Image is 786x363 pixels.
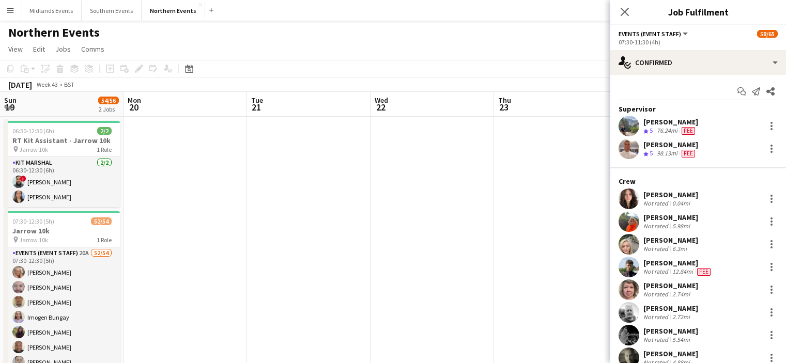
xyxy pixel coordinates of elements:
[643,117,698,127] div: [PERSON_NAME]
[643,281,698,290] div: [PERSON_NAME]
[20,176,26,182] span: !
[21,1,82,21] button: Midlands Events
[251,96,263,105] span: Tue
[8,80,32,90] div: [DATE]
[643,349,698,358] div: [PERSON_NAME]
[81,44,104,54] span: Comms
[643,290,670,298] div: Not rated
[498,96,511,105] span: Thu
[695,267,713,276] div: Crew has different fees then in role
[64,81,74,88] div: BST
[670,245,689,252] div: 6.3mi
[670,336,692,343] div: 5.54mi
[619,30,689,38] button: Events (Event Staff)
[643,326,698,336] div: [PERSON_NAME]
[670,222,692,230] div: 5.98mi
[682,127,695,135] span: Fee
[643,245,670,252] div: Not rated
[757,30,778,38] span: 58/65
[680,127,697,135] div: Crew has different fees then in role
[99,105,118,113] div: 2 Jobs
[680,149,697,158] div: Crew has different fees then in role
[375,96,388,105] span: Wed
[91,217,112,225] span: 52/54
[142,1,205,21] button: Northern Events
[610,5,786,19] h3: Job Fulfilment
[373,101,388,113] span: 22
[610,104,786,114] div: Supervisor
[610,50,786,75] div: Confirmed
[670,267,695,276] div: 12.84mi
[55,44,71,54] span: Jobs
[697,268,711,276] span: Fee
[670,290,692,298] div: 2.74mi
[51,42,75,56] a: Jobs
[4,42,27,56] a: View
[12,127,54,135] span: 06:30-12:30 (6h)
[682,150,695,157] span: Fee
[77,42,109,56] a: Comms
[643,222,670,230] div: Not rated
[610,177,786,186] div: Crew
[643,199,670,207] div: Not rated
[29,42,49,56] a: Edit
[670,199,692,207] div: 0.04mi
[619,38,778,46] div: 07:30-11:30 (4h)
[4,136,120,145] h3: RT Kit Assistant - Jarrow 10k
[643,140,698,149] div: [PERSON_NAME]
[4,226,120,235] h3: Jarrow 10k
[97,146,112,153] span: 1 Role
[4,121,120,207] app-job-card: 06:30-12:30 (6h)2/2RT Kit Assistant - Jarrow 10k Jarrow 10k1 RoleKit Marshal2/206:30-12:30 (6h)![...
[98,97,119,104] span: 54/56
[4,96,17,105] span: Sun
[670,313,692,321] div: 2.72mi
[97,127,112,135] span: 2/2
[643,235,698,245] div: [PERSON_NAME]
[34,81,60,88] span: Week 43
[643,190,698,199] div: [PERSON_NAME]
[3,101,17,113] span: 19
[643,267,670,276] div: Not rated
[33,44,45,54] span: Edit
[97,236,112,244] span: 1 Role
[82,1,142,21] button: Southern Events
[650,127,653,134] span: 5
[126,101,141,113] span: 20
[655,149,680,158] div: 98.13mi
[12,217,54,225] span: 07:30-12:30 (5h)
[4,157,120,207] app-card-role: Kit Marshal2/206:30-12:30 (6h)![PERSON_NAME][PERSON_NAME]
[655,127,680,135] div: 76.24mi
[128,96,141,105] span: Mon
[619,30,681,38] span: Events (Event Staff)
[19,146,48,153] span: Jarrow 10k
[19,236,48,244] span: Jarrow 10k
[250,101,263,113] span: 21
[650,149,653,157] span: 5
[8,44,23,54] span: View
[643,313,670,321] div: Not rated
[497,101,511,113] span: 23
[8,25,100,40] h1: Northern Events
[643,336,670,343] div: Not rated
[643,213,698,222] div: [PERSON_NAME]
[643,304,698,313] div: [PERSON_NAME]
[643,258,713,267] div: [PERSON_NAME]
